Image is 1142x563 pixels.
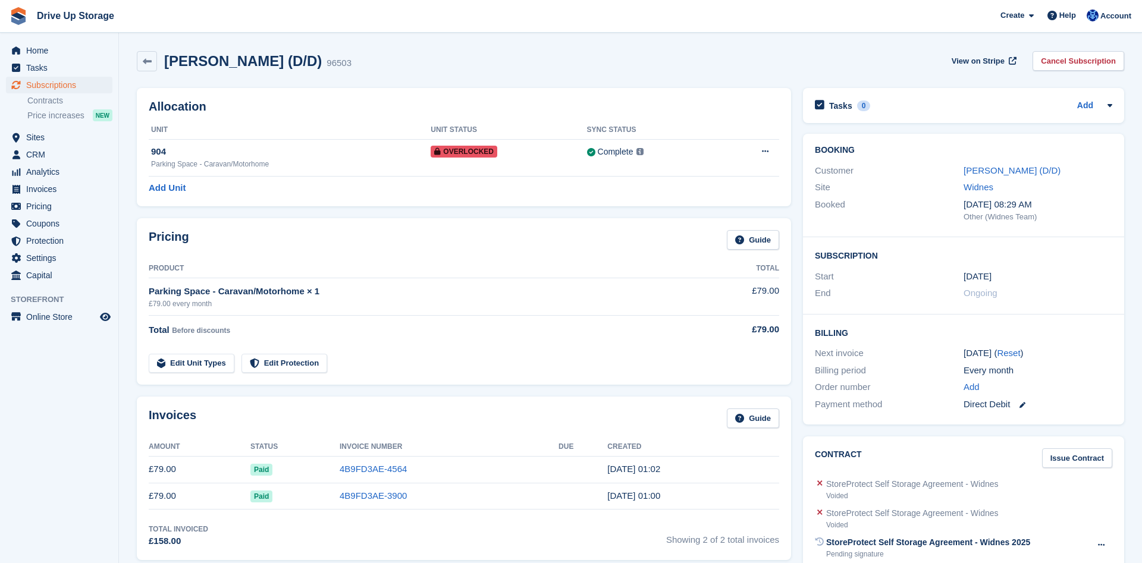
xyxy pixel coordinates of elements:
span: Coupons [26,215,98,232]
a: menu [6,163,112,180]
th: Total [695,259,779,278]
th: Invoice Number [340,438,559,457]
div: Customer [815,164,964,178]
div: £79.00 [695,323,779,336]
span: Ongoing [964,288,997,298]
a: 4B9FD3AE-4564 [340,464,407,474]
div: £158.00 [149,534,208,548]
a: Guide [727,408,779,428]
div: 904 [151,145,431,159]
span: Overlocked [431,146,497,158]
th: Status [250,438,340,457]
a: menu [6,215,112,232]
h2: [PERSON_NAME] (D/D) [164,53,322,69]
a: Add [964,380,980,394]
span: Storefront [11,294,118,306]
div: Booked [815,198,964,223]
td: £79.00 [149,456,250,483]
a: Guide [727,230,779,250]
th: Unit Status [431,121,586,140]
span: Paid [250,464,272,476]
h2: Subscription [815,249,1112,261]
a: menu [6,232,112,249]
span: Account [1100,10,1131,22]
div: Next invoice [815,347,964,360]
a: menu [6,309,112,325]
img: Widnes Team [1087,10,1099,21]
span: Create [1000,10,1024,21]
a: Contracts [27,95,112,106]
span: Pricing [26,198,98,215]
div: StoreProtect Self Storage Agreement - Widnes [826,478,998,490]
span: Settings [26,250,98,266]
th: Sync Status [587,121,721,140]
div: Payment method [815,398,964,411]
span: Tasks [26,59,98,76]
th: Amount [149,438,250,457]
a: Widnes [964,182,993,192]
a: Preview store [98,310,112,324]
h2: Billing [815,326,1112,338]
a: Add [1077,99,1093,113]
a: Edit Unit Types [149,354,234,373]
div: Other (Widnes Team) [964,211,1112,223]
a: View on Stripe [947,51,1019,71]
a: Issue Contract [1042,448,1112,468]
div: Direct Debit [964,398,1112,411]
time: 2025-08-13 00:00:00 UTC [964,270,992,284]
a: menu [6,181,112,197]
a: menu [6,129,112,146]
th: Due [559,438,607,457]
span: CRM [26,146,98,163]
span: Help [1059,10,1076,21]
div: [DATE] 08:29 AM [964,198,1112,212]
span: Home [26,42,98,59]
a: Cancel Subscription [1033,51,1124,71]
a: menu [6,198,112,215]
a: Edit Protection [241,354,327,373]
div: 0 [857,100,871,111]
a: menu [6,42,112,59]
a: Reset [997,348,1020,358]
span: Total [149,325,170,335]
div: 96503 [327,56,352,70]
h2: Booking [815,146,1112,155]
div: End [815,287,964,300]
div: Voided [826,490,998,501]
div: NEW [93,109,112,121]
span: Showing 2 of 2 total invoices [666,524,779,548]
div: StoreProtect Self Storage Agreement - Widnes [826,507,998,520]
div: Parking Space - Caravan/Motorhome [151,159,431,169]
time: 2025-08-13 00:00:52 UTC [607,490,660,501]
span: Sites [26,129,98,146]
div: Voided [826,520,998,530]
h2: Invoices [149,408,196,428]
div: £79.00 every month [149,298,695,309]
div: Every month [964,364,1112,378]
a: menu [6,77,112,93]
th: Created [607,438,779,457]
a: menu [6,267,112,284]
span: Price increases [27,110,84,121]
span: Invoices [26,181,98,197]
div: Billing period [815,364,964,378]
span: Capital [26,267,98,284]
img: icon-info-grey-7440780725fd019a000dd9b08b2336e03edf1995a4989e88bcd33f0948082b44.svg [636,148,644,155]
a: Price increases NEW [27,109,112,122]
a: 4B9FD3AE-3900 [340,490,407,501]
span: Analytics [26,163,98,180]
span: Before discounts [172,326,230,335]
div: Pending signature [826,549,1030,559]
h2: Contract [815,448,862,468]
img: stora-icon-8386f47178a22dfd0bd8f6a31ec36ba5ce8667c1dd55bd0f319d3a0aa187defe.svg [10,7,27,25]
h2: Allocation [149,100,779,114]
div: [DATE] ( ) [964,347,1112,360]
a: menu [6,59,112,76]
span: Protection [26,232,98,249]
div: Parking Space - Caravan/Motorhome × 1 [149,285,695,298]
a: Drive Up Storage [32,6,119,26]
div: Site [815,181,964,194]
th: Unit [149,121,431,140]
th: Product [149,259,695,278]
span: Online Store [26,309,98,325]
